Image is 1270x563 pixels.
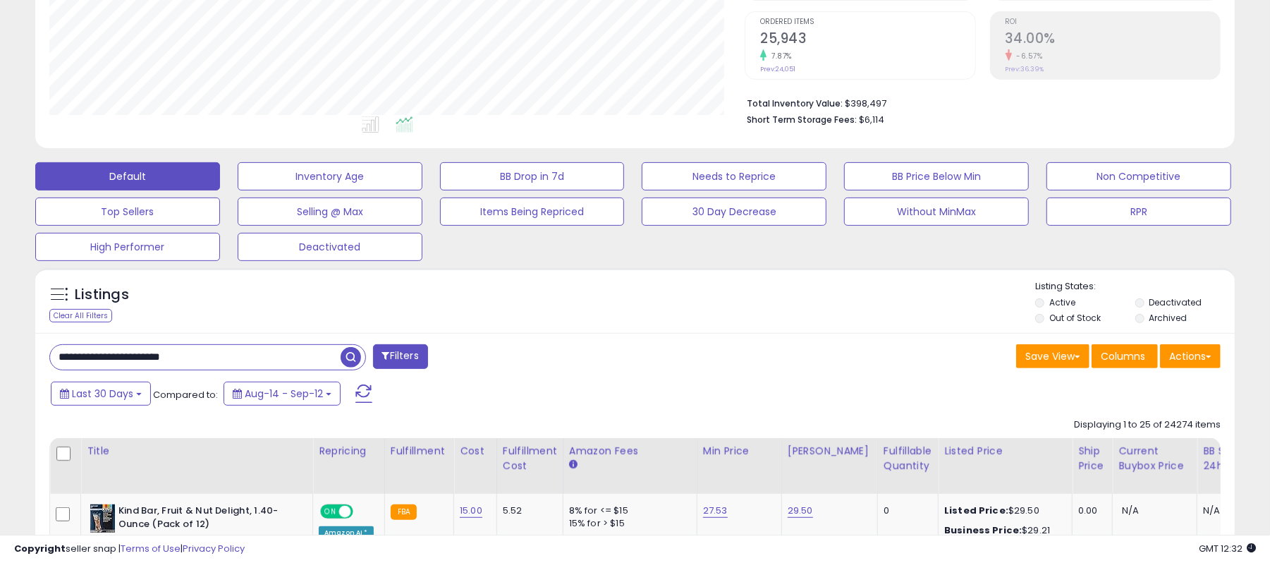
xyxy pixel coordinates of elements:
[1049,296,1075,308] label: Active
[319,444,379,459] div: Repricing
[1049,312,1101,324] label: Out of Stock
[1203,444,1254,473] div: BB Share 24h.
[569,504,686,517] div: 8% for <= $15
[1203,504,1250,517] div: N/A
[183,542,245,555] a: Privacy Policy
[1122,504,1139,517] span: N/A
[391,504,417,520] small: FBA
[35,162,220,190] button: Default
[238,233,422,261] button: Deactivated
[1074,418,1221,432] div: Displaying 1 to 25 of 24274 items
[788,504,813,518] a: 29.50
[238,162,422,190] button: Inventory Age
[1149,296,1202,308] label: Deactivated
[1046,162,1231,190] button: Non Competitive
[703,504,728,518] a: 27.53
[859,113,884,126] span: $6,114
[1101,349,1145,363] span: Columns
[460,504,482,518] a: 15.00
[51,382,151,406] button: Last 30 Days
[87,444,307,459] div: Title
[747,94,1210,111] li: $398,497
[1006,30,1220,49] h2: 34.00%
[569,444,691,459] div: Amazon Fees
[373,344,428,369] button: Filters
[35,233,220,261] button: High Performer
[569,459,578,471] small: Amazon Fees.
[90,504,115,533] img: 513ub9sLLZL._SL40_.jpg
[760,30,975,49] h2: 25,943
[224,382,341,406] button: Aug-14 - Sep-12
[569,517,686,530] div: 15% for > $15
[238,198,422,226] button: Selling @ Max
[460,444,491,459] div: Cost
[245,387,323,401] span: Aug-14 - Sep-12
[322,506,339,518] span: ON
[118,504,290,534] b: Kind Bar, Fruit & Nut Delight, 1.40-Ounce (Pack of 12)
[642,198,826,226] button: 30 Day Decrease
[1006,65,1044,73] small: Prev: 36.39%
[503,504,552,517] div: 5.52
[440,198,625,226] button: Items Being Repriced
[944,504,1008,517] b: Listed Price:
[747,97,843,109] b: Total Inventory Value:
[703,444,776,459] div: Min Price
[153,388,218,401] span: Compared to:
[760,65,795,73] small: Prev: 24,051
[1160,344,1221,368] button: Actions
[1118,444,1191,473] div: Current Buybox Price
[440,162,625,190] button: BB Drop in 7d
[788,444,872,459] div: [PERSON_NAME]
[14,543,245,556] div: seller snap | |
[121,542,181,555] a: Terms of Use
[1078,444,1106,473] div: Ship Price
[503,444,557,473] div: Fulfillment Cost
[884,444,932,473] div: Fulfillable Quantity
[944,444,1066,459] div: Listed Price
[844,198,1029,226] button: Without MinMax
[767,51,792,61] small: 7.87%
[14,542,66,555] strong: Copyright
[884,504,927,517] div: 0
[760,18,975,26] span: Ordered Items
[844,162,1029,190] button: BB Price Below Min
[391,444,448,459] div: Fulfillment
[944,504,1061,517] div: $29.50
[75,285,129,305] h5: Listings
[1012,51,1043,61] small: -6.57%
[351,506,374,518] span: OFF
[49,309,112,322] div: Clear All Filters
[1149,312,1187,324] label: Archived
[1092,344,1158,368] button: Columns
[72,387,133,401] span: Last 30 Days
[1016,344,1089,368] button: Save View
[35,198,220,226] button: Top Sellers
[747,114,857,126] b: Short Term Storage Fees:
[642,162,826,190] button: Needs to Reprice
[1078,504,1101,517] div: 0.00
[1035,280,1235,293] p: Listing States:
[1046,198,1231,226] button: RPR
[1199,542,1256,555] span: 2025-10-13 12:32 GMT
[1006,18,1220,26] span: ROI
